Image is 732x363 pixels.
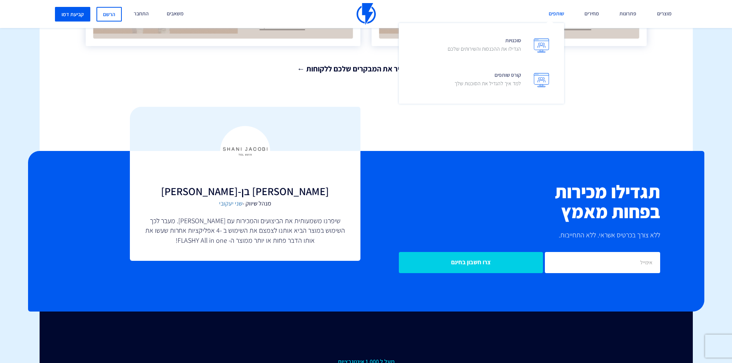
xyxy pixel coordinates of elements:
p: שיפרנו משמעותית את הביצועים והמכירות עם [PERSON_NAME]. מעבר לכך השימוש במוצר הביא אותנו לצמצם את ... [145,216,345,245]
p: הגדילו את ההכנסות והשירותים שלכם [448,45,521,53]
span: קורס שותפים [455,69,521,91]
span: סוכנויות [448,35,521,56]
img: Feedback [220,126,270,176]
a: הרשם [96,7,122,22]
a: קורס שותפיםלמד איך להגדיל את הסוכנות שלך [405,63,558,98]
p: ללא צורך בכרטיס אשראי. ללא התחייבות. [372,230,660,240]
p: למד איך להגדיל את הסוכנות שלך [455,80,521,87]
input: צרו חשבון בחינם [399,252,543,273]
a: שני יעקובי [219,199,242,207]
input: אימייל [545,252,660,273]
h2: תגדילו מכירות בפחות מאמץ [372,182,660,222]
span: מנהל שיווק - [145,199,345,208]
a: קביעת דמו [55,7,90,22]
a: סוכנויותהגדילו את ההכנסות והשירותים שלכם [405,29,558,63]
a: גלו איך להמיר את המבקרים שלכם ללקוחות ← [86,63,647,75]
h3: [PERSON_NAME] בן-[PERSON_NAME] [145,186,345,197]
